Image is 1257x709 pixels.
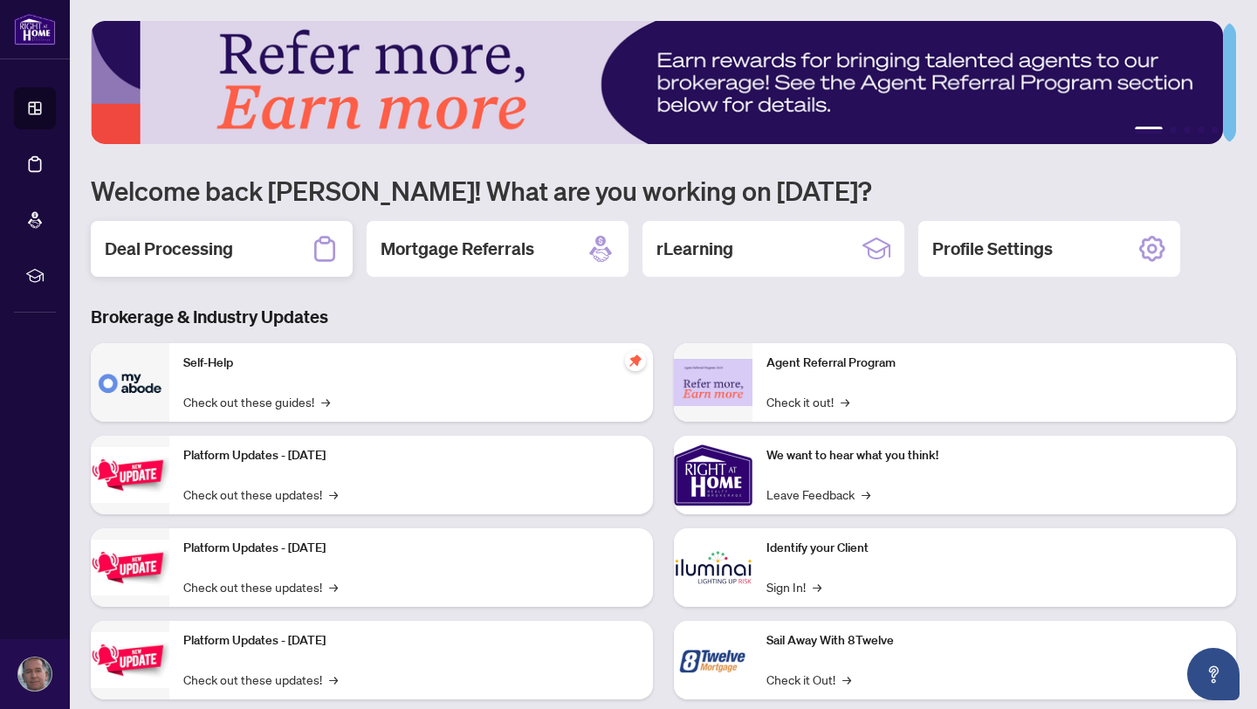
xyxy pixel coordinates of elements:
p: Sail Away With 8Twelve [766,631,1222,650]
button: 1 [1135,127,1163,134]
button: 4 [1198,127,1205,134]
a: Check it Out!→ [766,670,851,689]
img: Identify your Client [674,528,752,607]
p: Identify your Client [766,539,1222,558]
a: Check out these updates!→ [183,577,338,596]
span: → [329,485,338,504]
h1: Welcome back [PERSON_NAME]! What are you working on [DATE]? [91,174,1236,207]
span: → [842,670,851,689]
img: Platform Updates - June 23, 2025 [91,632,169,687]
img: Self-Help [91,343,169,422]
a: Leave Feedback→ [766,485,870,504]
a: Check out these guides!→ [183,392,330,411]
button: 3 [1184,127,1191,134]
img: Sail Away With 8Twelve [674,621,752,699]
a: Check out these updates!→ [183,670,338,689]
a: Check out these updates!→ [183,485,338,504]
p: Self-Help [183,354,639,373]
img: Profile Icon [18,657,52,691]
a: Check it out!→ [766,392,849,411]
h2: Profile Settings [932,237,1053,261]
p: Platform Updates - [DATE] [183,539,639,558]
p: Agent Referral Program [766,354,1222,373]
h2: rLearning [656,237,733,261]
img: Platform Updates - July 21, 2025 [91,447,169,502]
img: logo [14,13,56,45]
p: We want to hear what you think! [766,446,1222,465]
img: Agent Referral Program [674,359,752,407]
button: 2 [1170,127,1177,134]
span: → [862,485,870,504]
img: Platform Updates - July 8, 2025 [91,540,169,595]
button: Open asap [1187,648,1240,700]
p: Platform Updates - [DATE] [183,631,639,650]
img: Slide 0 [91,21,1223,144]
span: → [321,392,330,411]
img: We want to hear what you think! [674,436,752,514]
span: → [329,670,338,689]
a: Sign In!→ [766,577,821,596]
span: → [813,577,821,596]
span: → [329,577,338,596]
h2: Deal Processing [105,237,233,261]
span: pushpin [625,350,646,371]
span: → [841,392,849,411]
h3: Brokerage & Industry Updates [91,305,1236,329]
h2: Mortgage Referrals [381,237,534,261]
p: Platform Updates - [DATE] [183,446,639,465]
button: 5 [1212,127,1219,134]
